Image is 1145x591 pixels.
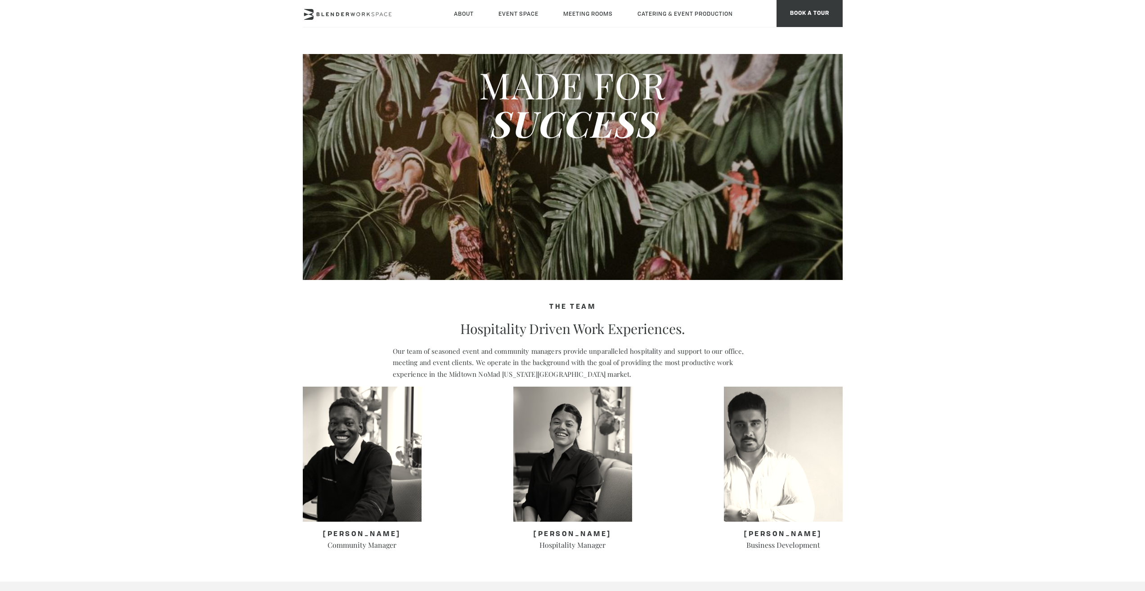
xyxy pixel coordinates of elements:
[303,541,422,549] h4: Community Manager
[393,346,753,380] p: Our team of seasoned event and community managers provide unparalleled hospitality and support to...
[549,304,596,311] span: THE TEAM
[513,541,632,549] h4: Hospitality Manager
[513,531,632,538] h3: [PERSON_NAME]
[312,66,834,142] h1: Made for
[724,541,843,549] h4: Business Development
[303,531,422,538] h3: [PERSON_NAME]
[460,320,685,337] h2: Hospitality Driven Work Experiences.
[724,531,843,538] h3: [PERSON_NAME]
[489,99,656,147] em: Success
